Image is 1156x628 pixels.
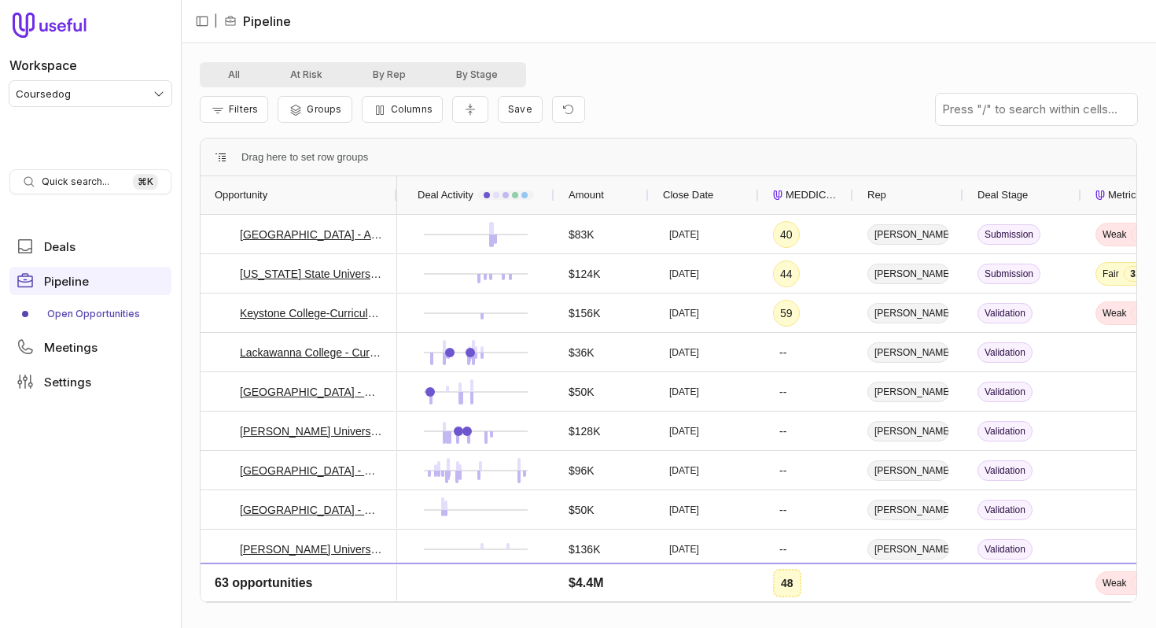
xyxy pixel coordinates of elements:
[569,540,600,559] div: $136K
[44,275,89,287] span: Pipeline
[669,346,699,359] time: [DATE]
[936,94,1137,125] input: Press "/" to search within cells...
[240,461,383,480] a: [GEOGRAPHIC_DATA] - Class CDP FWM - 5.24
[867,342,949,363] span: [PERSON_NAME]
[669,228,699,241] time: [DATE]
[669,425,699,438] time: [DATE]
[779,461,786,480] div: --
[780,304,793,323] div: 59
[977,342,1033,363] span: Validation
[977,578,1033,599] span: Validation
[780,264,793,283] div: 44
[779,579,786,598] div: --
[867,303,949,323] span: [PERSON_NAME]
[215,186,267,205] span: Opportunity
[867,264,949,284] span: [PERSON_NAME]
[977,460,1033,481] span: Validation
[780,225,793,244] div: 40
[977,186,1028,205] span: Deal Stage
[44,376,91,388] span: Settings
[1103,228,1126,241] span: Weak
[241,148,368,167] span: Drag here to set row groups
[669,386,699,398] time: [DATE]
[569,501,595,519] div: $50K
[203,65,265,84] button: All
[265,65,348,84] button: At Risk
[9,301,171,327] a: Open Opportunities
[552,96,585,124] button: Reset view
[240,343,383,362] a: Lackawanna College - Curric & Cat - 11.23
[42,175,109,188] span: Quick search...
[977,264,1040,284] span: Submission
[569,225,595,244] div: $83K
[867,578,949,599] span: [PERSON_NAME]
[133,174,158,190] kbd: ⌘ K
[779,422,786,441] div: --
[977,382,1033,402] span: Validation
[663,186,713,205] span: Close Date
[977,224,1040,245] span: Submission
[214,12,218,31] span: |
[240,225,383,244] a: [GEOGRAPHIC_DATA] - Assessment - [DATE]
[867,500,949,520] span: [PERSON_NAME]
[9,56,77,75] label: Workspace
[348,65,431,84] button: By Rep
[977,421,1033,441] span: Validation
[669,268,699,280] time: [DATE]
[569,186,604,205] span: Amount
[779,382,786,401] div: --
[9,301,171,327] div: Pipeline submenu
[779,343,786,362] div: --
[569,304,600,323] div: $156K
[867,460,949,481] span: [PERSON_NAME]
[240,501,383,519] a: [GEOGRAPHIC_DATA] - Curriculum & Assessment - 8.24
[669,307,699,320] time: [DATE]
[9,267,171,295] a: Pipeline
[1103,268,1119,280] span: Fair
[569,264,600,283] div: $124K
[240,304,383,323] a: Keystone College-Curriculum&Scheduling Clouds- 2.25
[867,421,949,441] span: [PERSON_NAME]
[224,12,291,31] li: Pipeline
[569,382,595,401] div: $50K
[669,543,699,556] time: [DATE]
[229,103,258,115] span: Filters
[786,186,839,205] span: MEDDICC Score
[508,103,532,115] span: Save
[431,65,523,84] button: By Stage
[362,96,443,123] button: Columns
[977,500,1033,520] span: Validation
[452,96,488,124] button: Collapse all rows
[569,579,595,598] div: $81K
[9,232,171,260] a: Deals
[190,9,214,33] button: Collapse sidebar
[307,103,341,115] span: Groups
[569,343,595,362] div: $36K
[1108,186,1141,205] span: Metrics
[867,186,886,205] span: Rep
[867,224,949,245] span: [PERSON_NAME]
[9,333,171,361] a: Meetings
[1124,266,1150,282] span: 3.0
[240,579,383,598] a: University of the Incarnate Word - Academic Scheduling + CDP
[569,422,600,441] div: $128K
[278,96,352,123] button: Group Pipeline
[240,382,383,401] a: [GEOGRAPHIC_DATA] - Curriculum & Catalog - 3.24
[867,539,949,560] span: [PERSON_NAME]
[44,241,75,253] span: Deals
[773,176,839,214] div: MEDDICC Score
[779,501,786,519] div: --
[418,186,473,205] span: Deal Activity
[669,504,699,516] time: [DATE]
[977,539,1033,560] span: Validation
[240,422,383,441] a: [PERSON_NAME] University - Curric & Cat - 3.24
[44,342,98,353] span: Meetings
[779,540,786,559] div: --
[977,303,1033,323] span: Validation
[669,464,699,477] time: [DATE]
[391,103,433,115] span: Columns
[241,148,368,167] div: Row Groups
[9,368,171,396] a: Settings
[200,96,268,123] button: Filter Pipeline
[1103,307,1126,320] span: Weak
